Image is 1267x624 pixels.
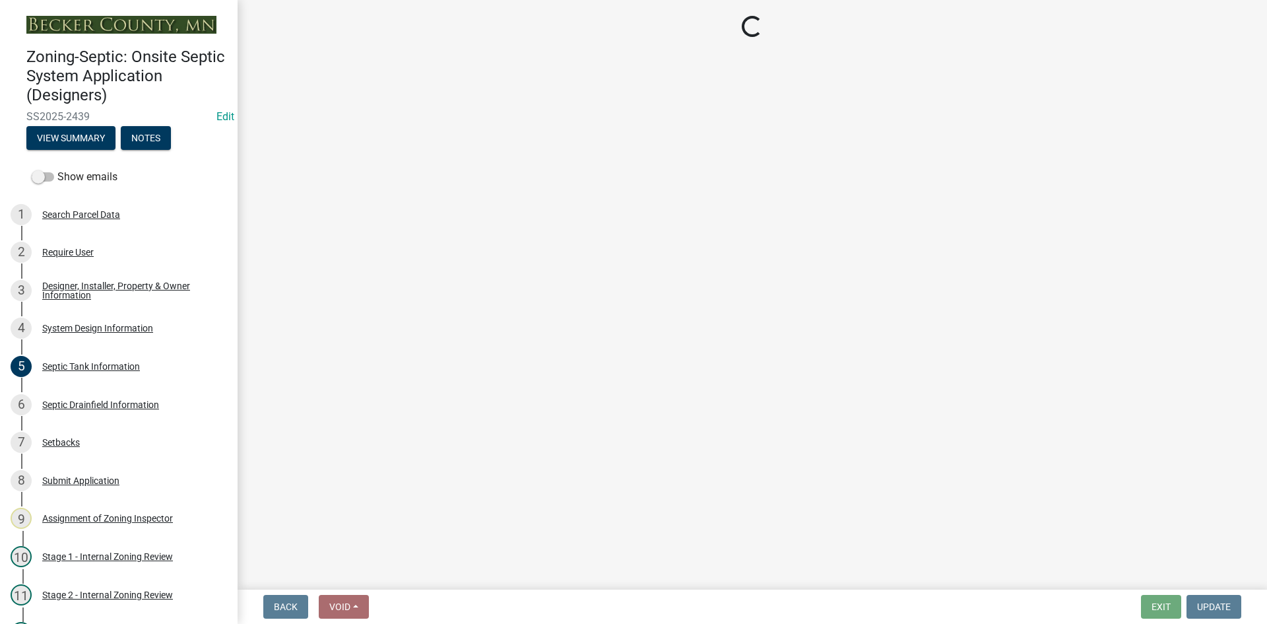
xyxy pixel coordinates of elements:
wm-modal-confirm: Summary [26,133,115,144]
div: 8 [11,470,32,491]
div: Require User [42,248,94,257]
div: 1 [11,204,32,225]
div: 6 [11,394,32,415]
button: Void [319,595,369,619]
button: Exit [1141,595,1181,619]
wm-modal-confirm: Notes [121,133,171,144]
div: Septic Tank Information [42,362,140,371]
div: Submit Application [42,476,119,485]
label: Show emails [32,169,117,185]
div: 3 [11,280,32,301]
div: Septic Drainfield Information [42,400,159,409]
div: 4 [11,318,32,339]
div: 5 [11,356,32,377]
div: 7 [11,432,32,453]
div: Search Parcel Data [42,210,120,219]
button: View Summary [26,126,115,150]
div: Stage 1 - Internal Zoning Review [42,552,173,561]
h4: Zoning-Septic: Onsite Septic System Application (Designers) [26,48,227,104]
div: Stage 2 - Internal Zoning Review [42,590,173,600]
span: SS2025-2439 [26,110,211,123]
div: System Design Information [42,324,153,333]
span: Back [274,602,298,612]
div: Setbacks [42,438,80,447]
div: 2 [11,242,32,263]
button: Notes [121,126,171,150]
button: Update [1186,595,1241,619]
wm-modal-confirm: Edit Application Number [216,110,234,123]
div: 11 [11,584,32,606]
span: Void [329,602,350,612]
span: Update [1197,602,1231,612]
a: Edit [216,110,234,123]
div: Designer, Installer, Property & Owner Information [42,281,216,300]
img: Becker County, Minnesota [26,16,216,34]
div: Assignment of Zoning Inspector [42,514,173,523]
div: 9 [11,508,32,529]
button: Back [263,595,308,619]
div: 10 [11,546,32,567]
